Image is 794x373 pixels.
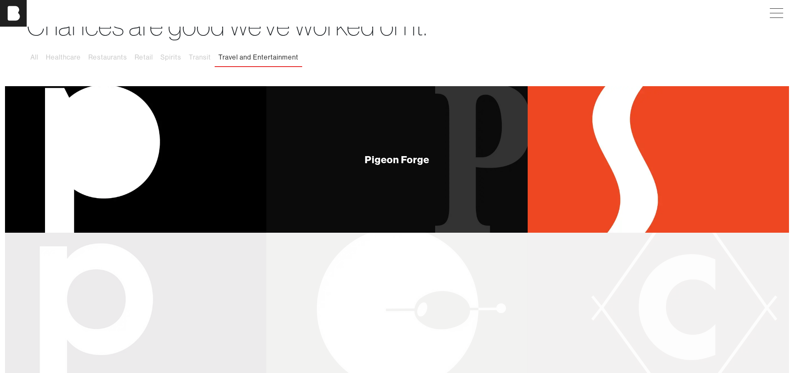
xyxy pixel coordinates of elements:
button: Travel and Entertainment [215,49,302,66]
button: All [27,49,42,66]
button: Healthcare [42,49,85,66]
h1: Chances are good we’ve worked on it. [27,10,767,42]
button: Retail [131,49,157,66]
button: Spirits [157,49,185,66]
div: Pigeon Forge [365,154,430,164]
a: Pigeon Forge [266,86,528,233]
button: Transit [185,49,215,66]
button: Restaurants [85,49,131,66]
